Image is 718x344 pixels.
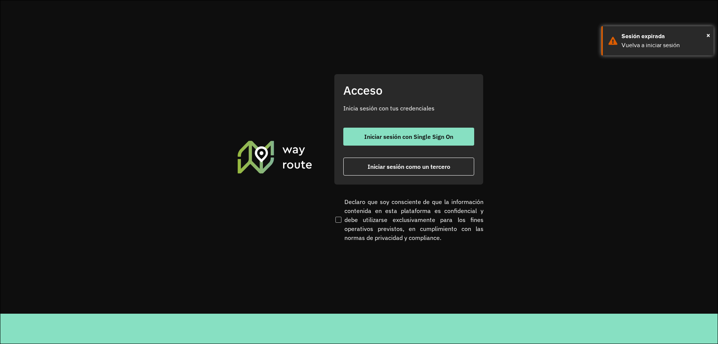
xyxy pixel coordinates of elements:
p: Inicia sesión con tus credenciales [343,104,474,113]
span: Iniciar sesión como un tercero [368,164,450,170]
span: Iniciar sesión con Single Sign On [364,134,453,140]
button: button [343,158,474,176]
div: Sesión expirada [622,32,708,41]
button: Close [706,30,710,41]
span: × [706,30,710,41]
div: Vuelva a iniciar sesión [622,41,708,50]
img: Roteirizador AmbevTech [236,140,313,174]
button: button [343,128,474,146]
h2: Acceso [343,83,474,97]
label: Declaro que soy consciente de que la información contenida en esta plataforma es confidencial y d... [334,197,484,242]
